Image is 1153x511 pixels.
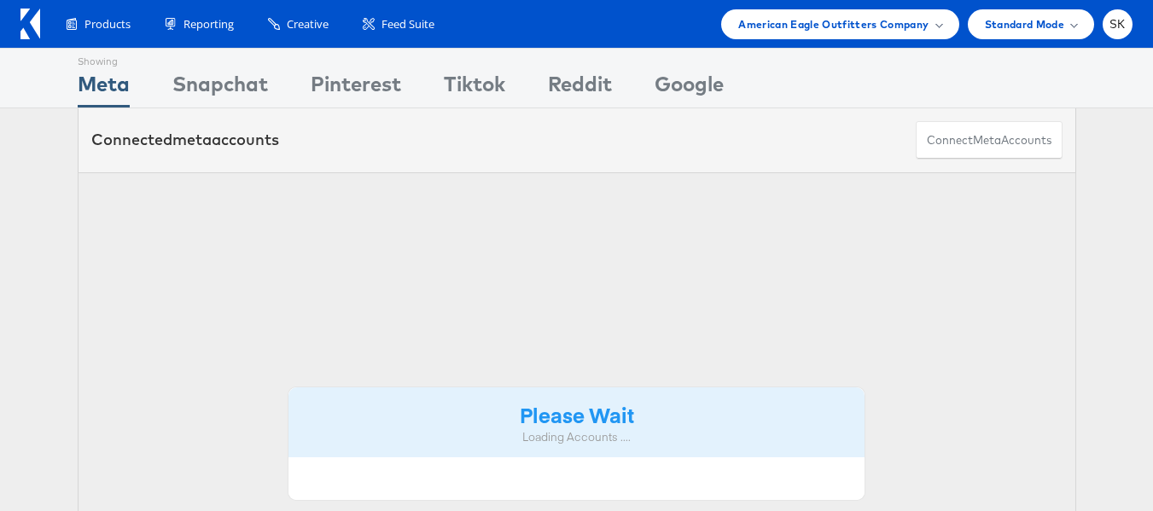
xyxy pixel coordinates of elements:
span: Products [84,16,131,32]
div: Connected accounts [91,129,279,151]
span: meta [172,130,212,149]
div: Meta [78,69,130,107]
div: Google [655,69,724,107]
span: Creative [287,16,329,32]
span: American Eagle Outfitters Company [738,15,929,33]
span: Reporting [183,16,234,32]
span: SK [1109,19,1126,30]
button: ConnectmetaAccounts [916,121,1063,160]
strong: Please Wait [520,400,634,428]
div: Reddit [548,69,612,107]
div: Pinterest [311,69,401,107]
div: Tiktok [444,69,505,107]
span: meta [973,132,1001,148]
div: Snapchat [172,69,268,107]
div: Loading Accounts .... [301,429,853,445]
span: Feed Suite [381,16,434,32]
div: Showing [78,49,130,69]
span: Standard Mode [985,15,1064,33]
